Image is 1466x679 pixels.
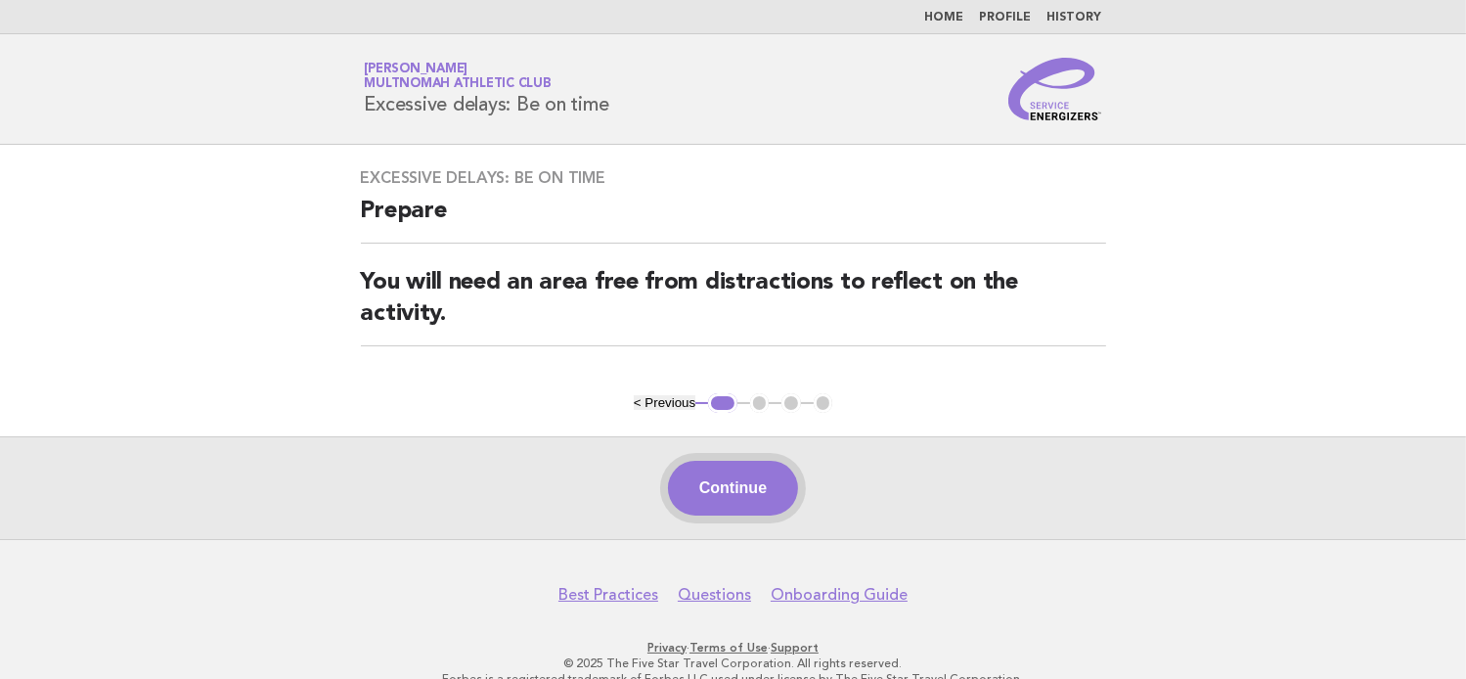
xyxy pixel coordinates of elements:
[361,196,1106,244] h2: Prepare
[1047,12,1102,23] a: History
[668,461,798,516] button: Continue
[771,641,819,655] a: Support
[689,641,768,655] a: Terms of Use
[361,168,1106,188] h3: Excessive delays: Be on time
[135,640,1332,656] p: · ·
[361,267,1106,346] h2: You will need an area free from distractions to reflect on the activity.
[771,585,908,605] a: Onboarding Guide
[365,64,609,114] h1: Excessive delays: Be on time
[634,395,695,410] button: < Previous
[558,585,658,605] a: Best Practices
[980,12,1032,23] a: Profile
[1008,58,1102,120] img: Service Energizers
[925,12,964,23] a: Home
[365,78,552,91] span: Multnomah Athletic Club
[365,63,552,90] a: [PERSON_NAME]Multnomah Athletic Club
[678,585,751,605] a: Questions
[135,656,1332,671] p: © 2025 The Five Star Travel Corporation. All rights reserved.
[708,393,736,413] button: 1
[647,641,687,655] a: Privacy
